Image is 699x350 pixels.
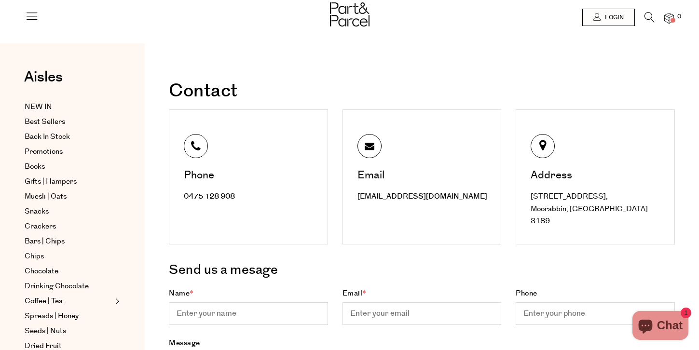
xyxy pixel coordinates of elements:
h1: Contact [169,82,675,100]
a: 0475 128 908 [184,191,235,202]
span: Crackers [25,221,56,232]
a: [EMAIL_ADDRESS][DOMAIN_NAME] [357,191,487,202]
span: Drinking Chocolate [25,281,89,292]
div: Phone [184,170,315,181]
span: Login [603,13,624,22]
a: Seeds | Nuts [25,325,112,337]
span: Aisles [24,67,63,88]
button: Expand/Collapse Coffee | Tea [113,296,120,307]
input: Phone [516,302,675,325]
a: Crackers [25,221,112,232]
a: Spreads | Honey [25,310,112,322]
a: Drinking Chocolate [25,281,112,292]
a: Snacks [25,206,112,217]
span: Promotions [25,146,63,158]
a: Gifts | Hampers [25,176,112,188]
span: Seeds | Nuts [25,325,66,337]
span: NEW IN [25,101,52,113]
span: Chips [25,251,44,262]
span: Muesli | Oats [25,191,67,202]
label: Name [169,288,328,325]
span: Best Sellers [25,116,65,128]
inbox-online-store-chat: Shopify online store chat [630,311,691,342]
a: Aisles [24,70,63,94]
h3: Send us a mesage [169,259,675,281]
span: 0 [675,13,684,21]
a: NEW IN [25,101,112,113]
a: Bars | Chips [25,236,112,247]
img: Part&Parcel [330,2,370,27]
a: Coffee | Tea [25,296,112,307]
a: Chips [25,251,112,262]
div: Address [531,170,662,181]
a: Best Sellers [25,116,112,128]
a: Muesli | Oats [25,191,112,202]
div: [STREET_ADDRESS], Moorabbin, [GEOGRAPHIC_DATA] 3189 [531,190,662,228]
a: Promotions [25,146,112,158]
label: Email [343,288,502,325]
a: Books [25,161,112,173]
input: Name* [169,302,328,325]
span: Coffee | Tea [25,296,63,307]
span: Spreads | Honey [25,310,79,322]
a: 0 [664,13,674,23]
a: Chocolate [25,266,112,277]
input: Email* [343,302,502,325]
a: Login [582,9,635,26]
div: Email [357,170,489,181]
span: Chocolate [25,266,58,277]
span: Gifts | Hampers [25,176,77,188]
span: Snacks [25,206,49,217]
span: Bars | Chips [25,236,65,247]
span: Books [25,161,45,173]
label: Phone [516,288,675,325]
span: Back In Stock [25,131,70,143]
a: Back In Stock [25,131,112,143]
